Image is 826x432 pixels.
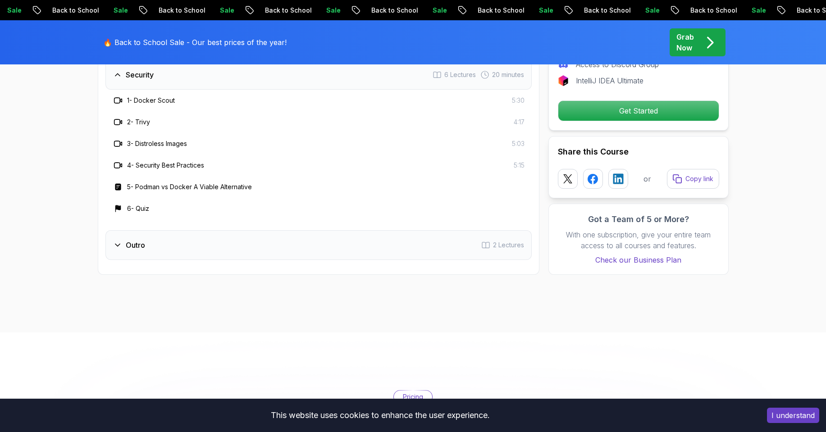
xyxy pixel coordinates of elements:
[444,70,476,79] span: 6 Lectures
[512,139,525,148] span: 5:03
[576,59,659,70] p: Access to Discord Group
[558,100,719,121] button: Get Started
[681,6,742,15] p: Back to School
[558,146,719,158] h2: Share this Course
[468,6,529,15] p: Back to School
[558,101,719,121] p: Get Started
[149,6,210,15] p: Back to School
[685,174,713,183] p: Copy link
[127,161,204,170] h3: 4 - Security Best Practices
[105,60,532,90] button: Security6 Lectures 20 minutes
[742,6,771,15] p: Sale
[105,230,532,260] button: Outro2 Lectures
[514,118,525,127] span: 4:17
[667,169,719,189] button: Copy link
[126,69,154,80] h3: Security
[362,6,423,15] p: Back to School
[558,75,569,86] img: jetbrains logo
[558,213,719,226] h3: Got a Team of 5 or More?
[103,37,287,48] p: 🔥 Back to School Sale - Our best prices of the year!
[514,161,525,170] span: 5:15
[676,32,694,53] p: Grab Now
[558,255,719,265] a: Check our Business Plan
[575,6,636,15] p: Back to School
[493,241,524,250] span: 2 Lectures
[529,6,558,15] p: Sale
[492,70,524,79] span: 20 minutes
[636,6,665,15] p: Sale
[127,204,149,213] h3: 6 - Quiz
[127,139,187,148] h3: 3 - Distroless Images
[576,75,643,86] p: IntelliJ IDEA Ultimate
[126,240,145,250] h3: Outro
[317,6,346,15] p: Sale
[512,96,525,105] span: 5:30
[643,173,651,184] p: or
[127,182,252,191] h3: 5 - Podman vs Docker A Viable Alternative
[127,118,150,127] h3: 2 - Trivy
[210,6,239,15] p: Sale
[403,392,423,401] p: Pricing
[104,6,133,15] p: Sale
[7,405,753,425] div: This website uses cookies to enhance the user experience.
[127,96,175,105] h3: 1 - Docker Scout
[423,6,452,15] p: Sale
[767,408,819,423] button: Accept cookies
[256,6,317,15] p: Back to School
[558,229,719,251] p: With one subscription, give your entire team access to all courses and features.
[43,6,104,15] p: Back to School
